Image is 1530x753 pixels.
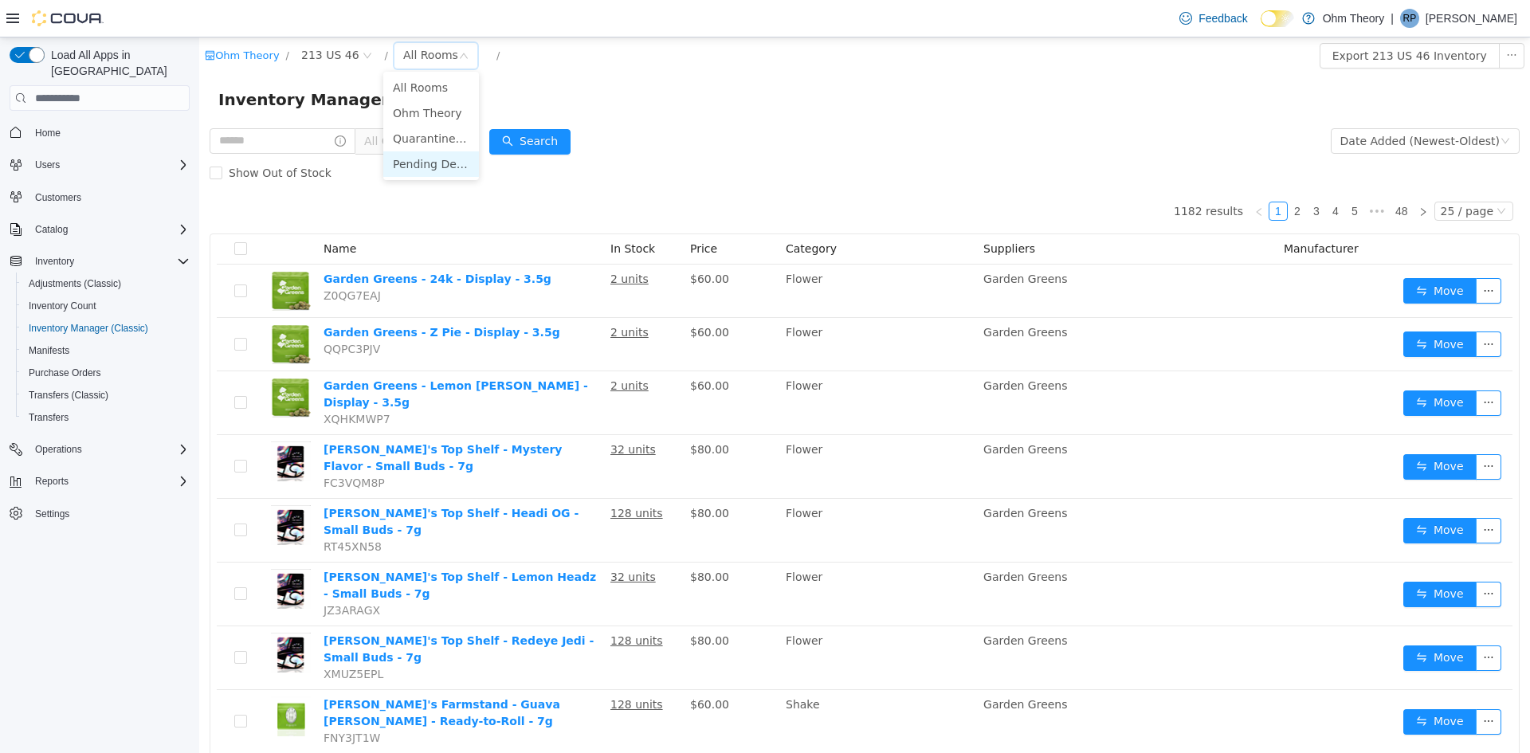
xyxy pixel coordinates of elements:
a: 5 [1147,165,1164,182]
button: Reports [3,470,196,492]
span: Home [35,127,61,139]
span: Inventory [35,255,74,268]
button: icon: swapMove [1204,294,1277,320]
u: 128 units [411,661,464,673]
button: Users [29,155,66,175]
span: Transfers [22,408,190,427]
span: Garden Greens [784,235,868,248]
li: Next 5 Pages [1165,164,1191,183]
li: 4 [1127,164,1146,183]
button: icon: swapMove [1204,417,1277,442]
u: 32 units [411,533,457,546]
span: / [186,12,189,24]
span: Inventory Manager (Classic) [29,322,148,335]
nav: Complex example [10,114,190,567]
button: icon: ellipsis [1277,608,1302,633]
button: icon: swapMove [1204,608,1277,633]
td: Flower [580,398,778,461]
td: Flower [580,227,778,280]
span: $80.00 [491,406,530,418]
i: icon: down [1301,99,1311,110]
button: Users [3,154,196,176]
button: icon: swapMove [1204,241,1277,266]
span: FNY3JT1W [124,694,181,707]
td: Flower [580,525,778,589]
span: RP [1403,9,1417,28]
img: Pete's Top Shelf - Lemon Headz - Small Buds - 7g hero shot [72,531,112,571]
a: Garden Greens - Z Pie - Display - 3.5g [124,288,361,301]
button: icon: ellipsis [1277,353,1302,378]
a: Inventory Count [22,296,103,316]
span: 213 US 46 [102,9,160,26]
span: All Categories [165,96,237,112]
button: Home [3,120,196,143]
button: Inventory [3,250,196,273]
i: icon: left [1055,170,1065,179]
span: Price [491,205,518,218]
span: Transfers [29,411,69,424]
li: Pending Deliveries [184,114,280,139]
span: FC3VQM8P [124,439,186,452]
span: Inventory [29,252,190,271]
span: Garden Greens [784,661,868,673]
p: | [1391,9,1394,28]
img: Pete's Top Shelf - Headi OG - Small Buds - 7g hero shot [72,468,112,508]
span: $80.00 [491,597,530,610]
span: Category [586,205,637,218]
a: Customers [29,188,88,207]
u: 32 units [411,406,457,418]
div: All Rooms [204,6,259,29]
a: Garden Greens - 24k - Display - 3.5g [124,235,352,248]
span: ••• [1165,164,1191,183]
img: Pete's Farmstand - Guava Beltz - Ready-to-Roll - 7g hero shot [72,659,112,699]
u: 128 units [411,597,464,610]
span: Garden Greens [784,533,868,546]
button: icon: ellipsis [1277,544,1302,570]
a: [PERSON_NAME]'s Top Shelf - Lemon Headz - Small Buds - 7g [124,533,397,563]
a: Feedback [1173,2,1253,34]
a: Purchase Orders [22,363,108,382]
img: Garden Greens - Z Pie - Display - 3.5g hero shot [72,287,112,327]
span: / [87,12,90,24]
a: 48 [1191,165,1214,182]
li: 1 [1069,164,1089,183]
span: $60.00 [491,235,530,248]
button: Purchase Orders [16,362,196,384]
span: Garden Greens [784,288,868,301]
li: 2 [1089,164,1108,183]
span: Inventory Count [22,296,190,316]
span: Catalog [35,223,68,236]
a: [PERSON_NAME]'s Top Shelf - Mystery Flavor - Small Buds - 7g [124,406,363,435]
button: Catalog [3,218,196,241]
li: Ohm Theory [184,63,280,88]
button: Manifests [16,339,196,362]
button: icon: swapMove [1204,672,1277,697]
span: Customers [35,191,81,204]
button: Transfers (Classic) [16,384,196,406]
button: icon: swapMove [1204,353,1277,378]
span: Garden Greens [784,469,868,482]
span: $80.00 [491,533,530,546]
a: 2 [1089,165,1107,182]
span: JZ3ARAGX [124,567,181,579]
a: Adjustments (Classic) [22,274,127,293]
li: Previous Page [1050,164,1069,183]
button: icon: ellipsis [1277,241,1302,266]
img: Garden Greens - Lemon Cherry Runtz - Display - 3.5g hero shot [72,340,112,380]
span: Feedback [1198,10,1247,26]
td: Shake [580,653,778,716]
button: Operations [3,438,196,461]
span: Inventory Manager [19,49,200,75]
button: Inventory Count [16,295,196,317]
button: Transfers [16,406,196,429]
span: / [297,12,300,24]
button: icon: swapMove [1204,480,1277,506]
span: XMUZ5EPL [124,630,184,643]
a: 1 [1070,165,1088,182]
p: [PERSON_NAME] [1426,9,1517,28]
td: Flower [580,461,778,525]
span: Load All Apps in [GEOGRAPHIC_DATA] [45,47,190,79]
td: Flower [580,334,778,398]
a: 4 [1128,165,1145,182]
span: Suppliers [784,205,836,218]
